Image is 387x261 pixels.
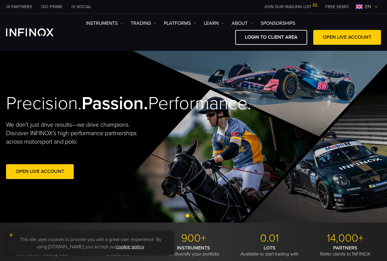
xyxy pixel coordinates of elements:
[67,4,96,10] a: INFINOX
[259,4,321,9] a: JOIN OUR MAILING LIST
[6,121,141,146] p: We don't just drive results—we drive champions. Discover INFINOX’s high-performance partnerships ...
[9,233,13,237] img: yellow close icon
[82,93,148,114] strong: Passion.
[158,245,229,257] p: To diversify your portfolio
[313,30,381,45] a: OPEN LIVE ACCOUNT
[158,232,229,245] p: 900+
[234,232,305,245] p: 0.01
[186,214,189,217] span: Go to slide 1
[116,244,144,250] a: cookie policy
[234,245,305,257] p: Available to start trading with
[2,4,37,10] a: INFINOX
[6,28,68,36] a: INFINOX Logo
[6,93,175,115] h2: Precision. Performance.
[131,20,156,27] a: TRADING
[198,214,201,217] span: Go to slide 3
[264,245,275,251] strong: LOTS
[261,20,295,27] a: SPONSORSHIPS
[6,232,77,245] p: MT4/5
[363,3,374,10] span: en
[232,20,253,27] a: ABOUT
[177,245,210,251] strong: INSTRUMENTS
[204,20,224,27] a: Learn
[164,20,196,27] a: PLATFORMS
[37,4,67,10] a: INFINOX
[321,4,353,10] a: INFINOX MENU
[235,30,307,45] a: LOGIN TO CLIENT AREA
[11,234,171,252] p: This site uses cookies to provide you with a great user experience. By using [DOMAIN_NAME], you a...
[192,214,195,217] span: Go to slide 2
[86,20,123,27] a: Instruments
[6,245,77,257] p: With modern trading tools
[333,245,357,251] strong: PARTNERS
[310,245,381,257] p: Refer clients to INFINOX
[6,164,74,179] a: Open Live Account
[310,232,381,245] p: 14,000+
